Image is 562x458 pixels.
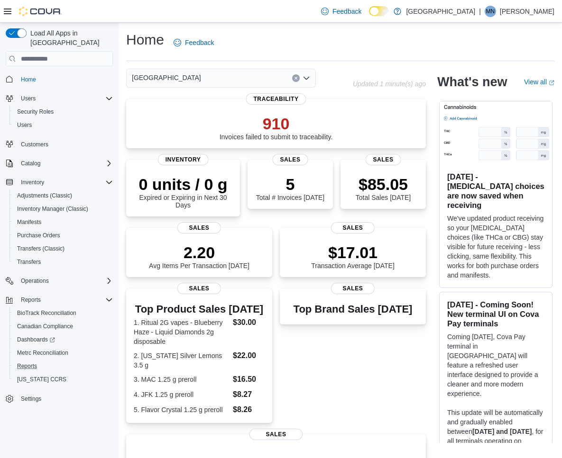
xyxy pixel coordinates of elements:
[303,74,310,82] button: Open list of options
[13,119,36,131] a: Users
[317,2,365,21] a: Feedback
[21,160,40,167] span: Catalog
[13,243,113,254] span: Transfers (Classic)
[134,405,229,414] dt: 5. Flavor Crystal 1.25 g preroll
[2,92,117,105] button: Users
[447,300,544,328] h3: [DATE] - Coming Soon! New terminal UI on Cova Pay terminals
[220,114,333,141] div: Invoices failed to submit to traceability.
[13,190,76,201] a: Adjustments (Classic)
[17,232,60,239] span: Purchase Orders
[17,275,113,287] span: Operations
[256,175,324,194] p: 5
[233,389,265,400] dd: $8.27
[233,374,265,385] dd: $16.50
[9,105,117,118] button: Security Roles
[13,256,113,268] span: Transfers
[134,175,232,194] p: 0 units / 0 g
[177,222,221,233] span: Sales
[356,175,411,194] p: $85.05
[17,393,113,404] span: Settings
[13,360,113,372] span: Reports
[126,30,164,49] h1: Home
[356,175,411,201] div: Total Sales [DATE]
[9,333,117,346] a: Dashboards
[369,6,389,16] input: Dark Mode
[331,283,375,294] span: Sales
[2,392,117,405] button: Settings
[13,230,64,241] a: Purchase Orders
[13,230,113,241] span: Purchase Orders
[21,179,44,186] span: Inventory
[13,321,113,332] span: Canadian Compliance
[17,245,64,252] span: Transfers (Classic)
[13,106,113,117] span: Security Roles
[17,362,37,370] span: Reports
[292,74,300,82] button: Clear input
[21,296,41,304] span: Reports
[21,76,36,83] span: Home
[13,106,57,117] a: Security Roles
[9,306,117,320] button: BioTrack Reconciliation
[17,258,41,266] span: Transfers
[185,38,214,47] span: Feedback
[256,175,324,201] div: Total # Invoices [DATE]
[9,216,117,229] button: Manifests
[17,275,53,287] button: Operations
[9,242,117,255] button: Transfers (Classic)
[294,304,413,315] h3: Top Brand Sales [DATE]
[2,72,117,86] button: Home
[17,205,88,213] span: Inventory Manager (Classic)
[13,347,72,359] a: Metrc Reconciliation
[233,404,265,415] dd: $8.26
[2,293,117,306] button: Reports
[17,294,45,305] button: Reports
[9,189,117,202] button: Adjustments (Classic)
[27,28,113,47] span: Load All Apps in [GEOGRAPHIC_DATA]
[246,93,306,105] span: Traceability
[332,7,361,16] span: Feedback
[233,317,265,328] dd: $30.00
[134,375,229,384] dt: 3. MAC 1.25 g preroll
[134,175,232,209] div: Expired or Expiring in Next 30 Days
[17,138,113,150] span: Customers
[311,243,395,269] div: Transaction Average [DATE]
[13,216,45,228] a: Manifests
[17,218,41,226] span: Manifests
[13,203,92,215] a: Inventory Manager (Classic)
[17,294,113,305] span: Reports
[17,309,76,317] span: BioTrack Reconciliation
[13,216,113,228] span: Manifests
[485,6,496,17] div: Mike Noonan
[134,318,229,346] dt: 1. Ritual 2G vapes - Blueberry Haze - Liquid Diamonds 2g disposable
[13,334,59,345] a: Dashboards
[479,6,481,17] p: |
[17,177,113,188] span: Inventory
[134,304,265,315] h3: Top Product Sales [DATE]
[486,6,495,17] span: MN
[2,157,117,170] button: Catalog
[17,158,44,169] button: Catalog
[233,350,265,361] dd: $22.00
[17,121,32,129] span: Users
[472,428,532,435] strong: [DATE] and [DATE]
[17,323,73,330] span: Canadian Compliance
[13,321,77,332] a: Canadian Compliance
[21,141,48,148] span: Customers
[17,73,113,85] span: Home
[2,137,117,151] button: Customers
[132,72,201,83] span: [GEOGRAPHIC_DATA]
[17,93,113,104] span: Users
[21,95,36,102] span: Users
[17,93,39,104] button: Users
[9,202,117,216] button: Inventory Manager (Classic)
[19,7,62,16] img: Cova
[13,334,113,345] span: Dashboards
[17,139,52,150] a: Customers
[311,243,395,262] p: $17.01
[149,243,249,262] p: 2.20
[9,118,117,132] button: Users
[549,80,554,86] svg: External link
[13,119,113,131] span: Users
[13,347,113,359] span: Metrc Reconciliation
[134,390,229,399] dt: 4. JFK 1.25 g preroll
